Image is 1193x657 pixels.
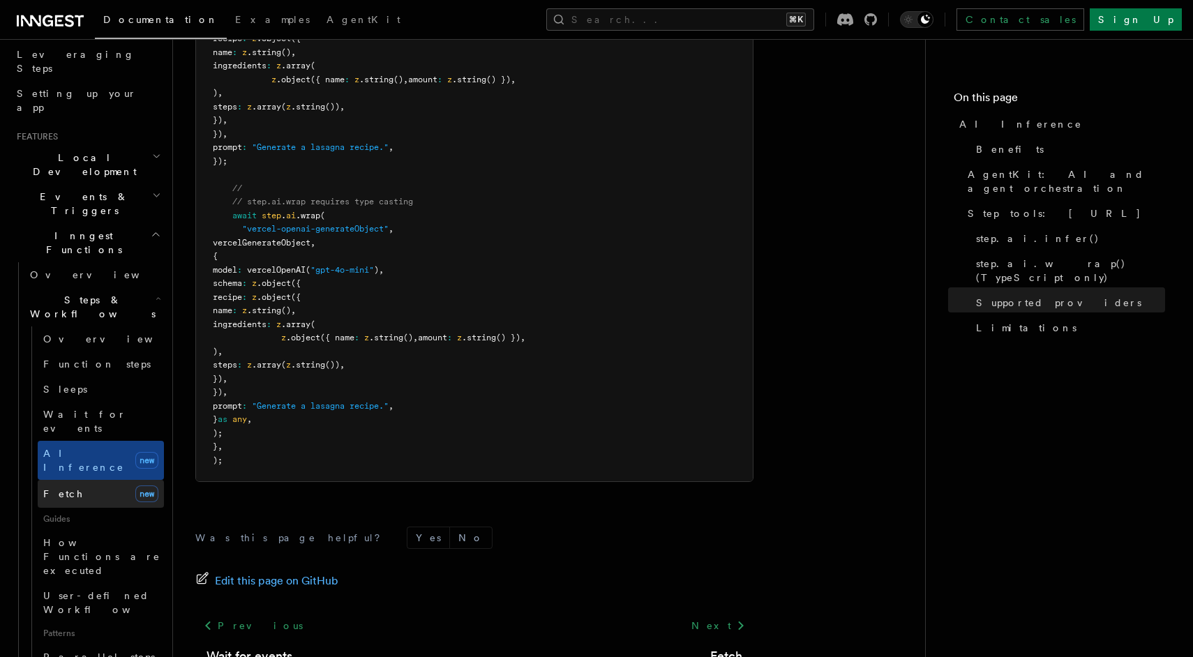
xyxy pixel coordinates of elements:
[320,211,325,220] span: (
[520,333,525,342] span: ,
[247,414,252,424] span: ,
[213,428,223,438] span: );
[43,409,126,434] span: Wait for events
[968,167,1165,195] span: AgentKit: AI and agent orchestration
[276,75,310,84] span: .object
[232,414,247,424] span: any
[252,278,257,288] span: z
[345,75,350,84] span: :
[310,61,315,70] span: (
[215,571,338,591] span: Edit this page on GitHub
[325,360,340,370] span: ())
[242,142,247,152] span: :
[962,162,1165,201] a: AgentKit: AI and agent orchestration
[232,211,257,220] span: await
[43,537,160,576] span: How Functions are executed
[237,102,242,112] span: :
[252,102,281,112] span: .array
[325,102,340,112] span: ())
[389,224,393,234] span: ,
[408,75,437,84] span: amount
[38,622,164,644] span: Patterns
[213,441,218,451] span: }
[286,333,320,342] span: .object
[213,265,237,275] span: model
[281,211,286,220] span: .
[213,387,223,397] span: })
[970,137,1165,162] a: Benefits
[281,47,291,57] span: ()
[970,315,1165,340] a: Limitations
[976,142,1044,156] span: Benefits
[242,401,247,411] span: :
[213,251,218,261] span: {
[310,75,345,84] span: ({ name
[281,333,286,342] span: z
[213,61,267,70] span: ingredients
[393,75,403,84] span: ()
[281,102,286,112] span: (
[17,88,137,113] span: Setting up your app
[374,265,379,275] span: )
[43,448,124,473] span: AI Inference
[38,583,164,622] a: User-defined Workflows
[242,278,247,288] span: :
[195,571,338,591] a: Edit this page on GitHub
[24,287,164,326] button: Steps & Workflows
[213,88,218,98] span: )
[38,480,164,508] a: Fetchnew
[450,527,492,548] button: No
[38,441,164,480] a: AI Inferencenew
[11,229,151,257] span: Inngest Functions
[310,238,315,248] span: ,
[43,488,84,499] span: Fetch
[38,352,164,377] a: Function steps
[30,269,174,280] span: Overview
[242,305,247,315] span: z
[11,190,152,218] span: Events & Triggers
[954,112,1165,137] a: AI Inference
[213,414,218,424] span: }
[546,8,814,31] button: Search...⌘K
[232,197,413,206] span: // step.ai.wrap requires type casting
[223,129,227,139] span: ,
[296,211,320,220] span: .wrap
[310,319,315,329] span: (
[223,387,227,397] span: ,
[257,278,291,288] span: .object
[135,485,158,502] span: new
[364,333,369,342] span: z
[223,374,227,384] span: ,
[43,384,87,395] span: Sleeps
[17,49,135,74] span: Leveraging Steps
[195,613,310,638] a: Previous
[291,278,301,288] span: ({
[11,184,164,223] button: Events & Triggers
[281,319,310,329] span: .array
[11,145,164,184] button: Local Development
[389,142,393,152] span: ,
[43,358,151,370] span: Function steps
[403,75,408,84] span: ,
[24,262,164,287] a: Overview
[291,292,301,302] span: ({
[267,61,271,70] span: :
[227,4,318,38] a: Examples
[976,296,1141,310] span: Supported providers
[242,292,247,302] span: :
[232,305,237,315] span: :
[218,347,223,356] span: ,
[213,47,232,57] span: name
[291,305,296,315] span: ,
[369,333,403,342] span: .string
[320,333,354,342] span: ({ name
[247,265,306,275] span: vercelOpenAI
[327,14,400,25] span: AgentKit
[252,142,389,152] span: "Generate a lasagna recipe."
[242,47,247,57] span: z
[281,305,291,315] span: ()
[281,61,310,70] span: .array
[213,319,267,329] span: ingredients
[976,232,1100,246] span: step.ai.infer()
[11,151,152,179] span: Local Development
